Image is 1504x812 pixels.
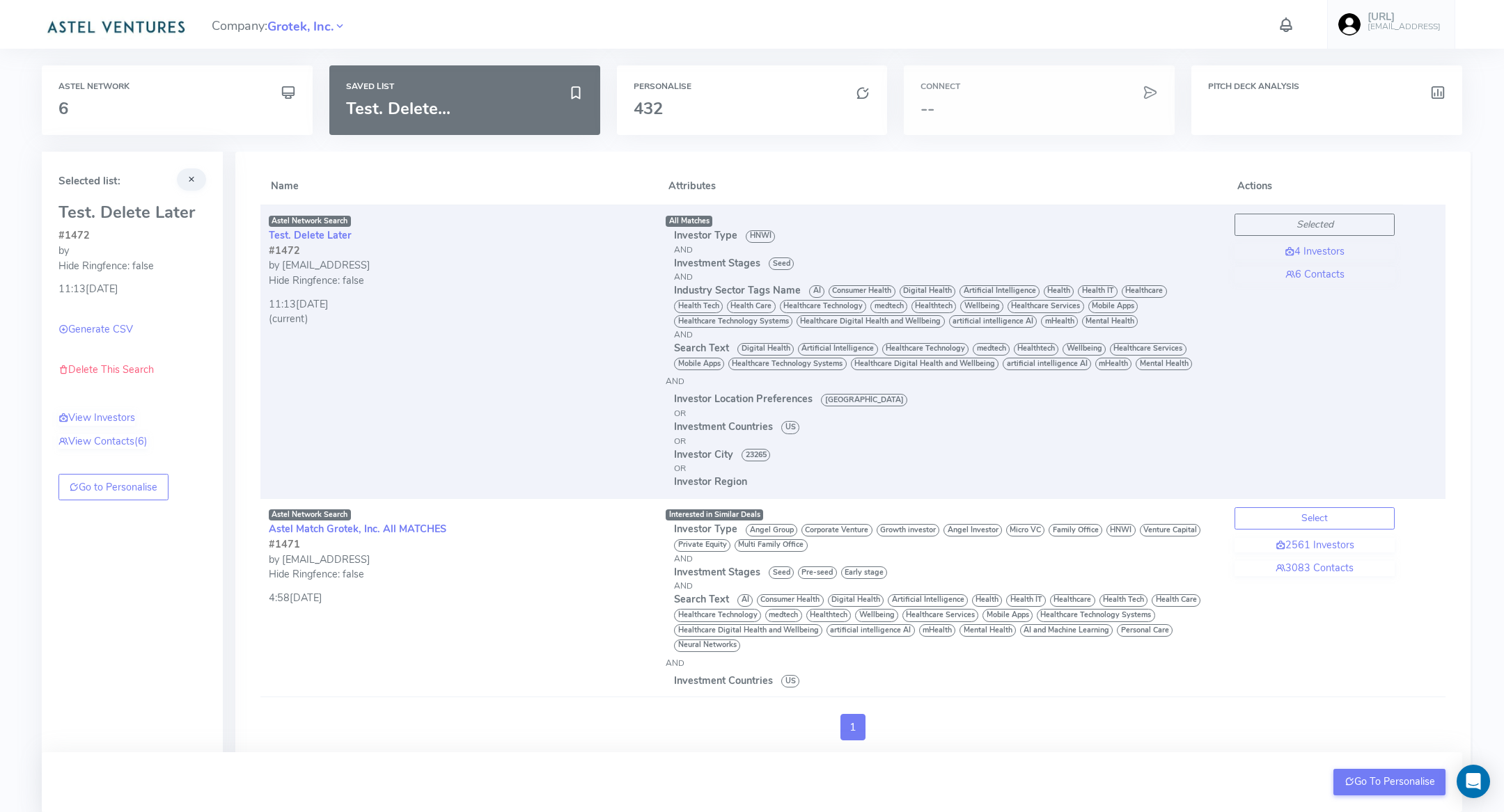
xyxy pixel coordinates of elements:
[959,624,1016,637] span: Mental Health
[1235,538,1395,553] a: 2561 Investors
[260,168,657,205] th: Name
[911,300,957,312] span: Healthtech
[765,609,802,621] span: medtech
[1235,507,1395,530] button: Select
[212,13,346,37] span: Company:
[742,449,770,461] span: 23265
[58,259,206,274] div: Hide Ringfence: false
[828,594,884,607] span: Digital Health
[855,609,898,621] span: Wellbeing
[827,624,915,637] span: artificial intelligence AI
[1020,624,1113,637] span: AI and Machine Learning
[1368,11,1441,23] h5: [URL]
[949,315,1037,328] span: artificial intelligence AI
[829,285,895,298] span: Consumer Health
[674,256,760,270] span: Investment Stages
[1099,594,1148,607] span: Health Tech
[746,230,775,243] span: HNWI
[1297,218,1333,231] i: Selected
[1041,315,1078,328] span: mHealth
[902,609,979,621] span: Healthcare Services
[757,594,824,607] span: Consumer Health
[982,609,1033,621] span: Mobile Apps
[634,82,871,91] h6: Personalise
[674,674,773,687] span: Investment Countries
[1078,285,1118,298] span: Health IT
[1136,358,1192,370] span: Mental Health
[269,567,649,582] div: Hide Ringfence: false
[1235,214,1395,236] button: Selected
[269,216,351,227] span: Astel Network Search
[58,322,133,336] a: Generate CSV
[657,168,1226,205] th: Attributes
[877,524,940,536] span: Growth investor
[674,447,733,461] span: Investor City
[674,358,724,370] span: Mobile Apps
[674,639,740,652] span: Neural Networks
[769,257,794,270] span: Seed
[973,343,1010,356] span: medtech
[797,315,945,328] span: Healthcare Digital Health and Wellbeing
[1063,343,1106,356] span: Wellbeing
[1006,524,1045,536] span: Micro VC
[346,97,451,120] span: Test. Delete...
[58,474,169,500] a: Go to Personalise
[1044,285,1074,298] span: Health
[1006,594,1046,607] span: Health IT
[921,82,1158,91] h6: Connect
[781,421,799,433] span: US
[634,97,663,120] span: 432
[269,289,649,312] div: 11:13[DATE]
[674,609,761,621] span: Healthcare Technology
[58,244,206,259] div: by
[841,566,888,579] span: Early stage
[919,624,956,637] span: mHealth
[1008,300,1084,312] span: Healthcare Services
[851,358,999,370] span: Healthcare Digital Health and Wellbeing
[806,609,852,621] span: Healthtech
[269,312,649,327] div: (current)
[674,565,760,579] span: Investment Stages
[674,435,1218,447] div: OR
[1235,561,1395,576] a: 3083 Contacts
[674,300,723,312] span: Health Tech
[809,285,824,298] span: AI
[58,434,148,449] a: View Contacts(6)
[798,343,878,356] span: Artificial Intelligence
[58,82,296,91] h6: Astel Network
[674,228,737,242] span: Investor Type
[959,285,1040,298] span: Artificial Intelligence
[1338,13,1361,35] img: user-image
[58,203,206,221] h3: Test. Delete Later
[728,358,847,370] span: Healthcare Technology Systems
[674,244,1218,256] div: AND
[1014,343,1059,356] span: Healthtech
[666,657,1218,669] div: AND
[781,675,799,687] span: US
[735,539,808,552] span: Multi Family Office
[674,580,1218,592] div: AND
[674,283,801,297] span: Industry Sector Tags Name
[821,394,907,406] span: [GEOGRAPHIC_DATA]
[921,97,934,120] span: --
[674,341,729,355] span: Search Text
[58,97,68,120] span: 6
[746,524,797,536] span: Angel Group
[666,375,1218,388] div: AND
[1122,285,1167,298] span: Healthcare
[58,273,206,297] div: 11:13[DATE]
[1110,343,1186,356] span: Healthcare Services
[269,258,649,273] div: by [EMAIL_ADDRESS]
[769,566,794,579] span: Seed
[269,509,351,520] span: Astel Network Search
[674,315,792,328] span: Healthcare Technology Systems
[798,566,837,579] span: Pre-seed
[801,524,872,536] span: Corporate Venture
[737,594,753,607] span: AI
[727,300,776,312] span: Health Care
[674,475,747,488] span: Investor Region
[888,594,968,607] span: Artificial Intelligence
[1117,624,1173,637] span: Personal Care
[870,300,907,312] span: medtech
[674,522,737,536] span: Investor Type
